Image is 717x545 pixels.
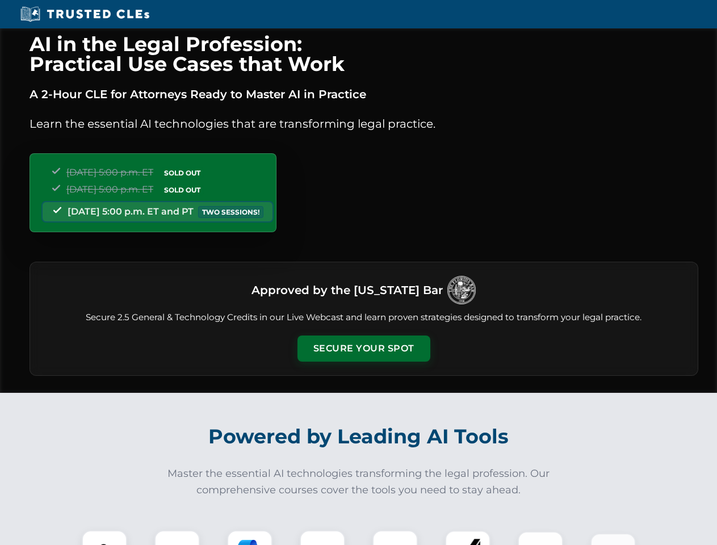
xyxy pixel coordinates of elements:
h1: AI in the Legal Profession: Practical Use Cases that Work [30,34,698,74]
span: [DATE] 5:00 p.m. ET [66,184,153,195]
p: Secure 2.5 General & Technology Credits in our Live Webcast and learn proven strategies designed ... [44,311,684,324]
button: Secure Your Spot [297,336,430,362]
p: Learn the essential AI technologies that are transforming legal practice. [30,115,698,133]
span: [DATE] 5:00 p.m. ET [66,167,153,178]
p: A 2-Hour CLE for Attorneys Ready to Master AI in Practice [30,85,698,103]
p: Master the essential AI technologies transforming the legal profession. Our comprehensive courses... [160,466,557,498]
img: Logo [447,276,476,304]
h2: Powered by Leading AI Tools [44,417,673,456]
img: Trusted CLEs [17,6,153,23]
span: SOLD OUT [160,184,204,196]
h3: Approved by the [US_STATE] Bar [251,280,443,300]
span: SOLD OUT [160,167,204,179]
